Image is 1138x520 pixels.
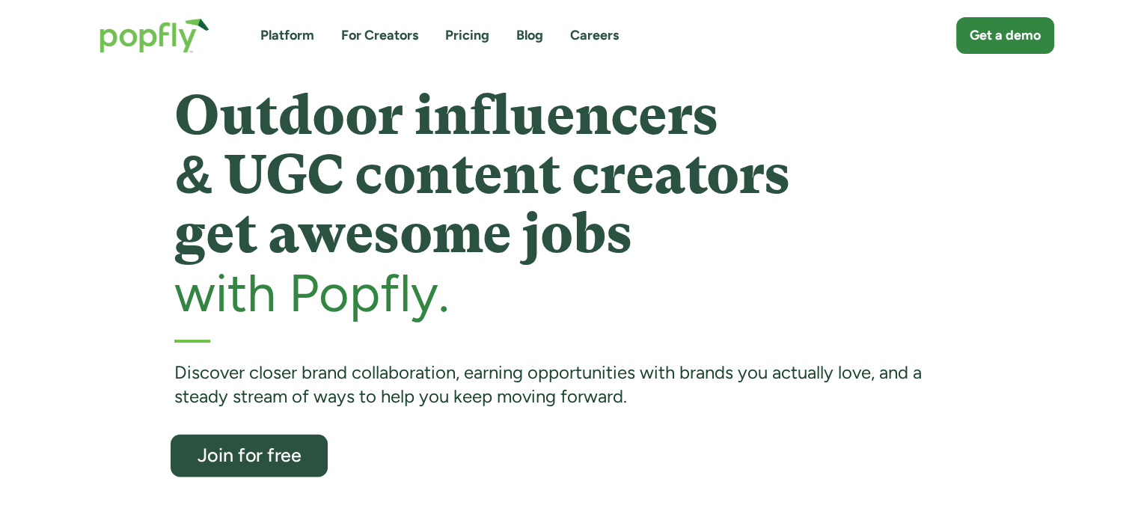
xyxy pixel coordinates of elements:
a: Careers [570,26,619,45]
h1: Outdoor influencers & UGC content creators get awesome jobs [174,86,964,264]
a: Pricing [445,26,489,45]
div: Get a demo [970,26,1041,45]
a: home [85,3,224,68]
a: Join for free [171,435,328,477]
div: Discover closer brand collaboration, earning opportunities with brands you actually love, and a s... [174,361,964,409]
a: Get a demo [956,17,1054,54]
a: For Creators [341,26,418,45]
h2: with Popfly. [174,264,964,322]
a: Platform [260,26,314,45]
div: Join for free [185,446,313,465]
a: Blog [516,26,543,45]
